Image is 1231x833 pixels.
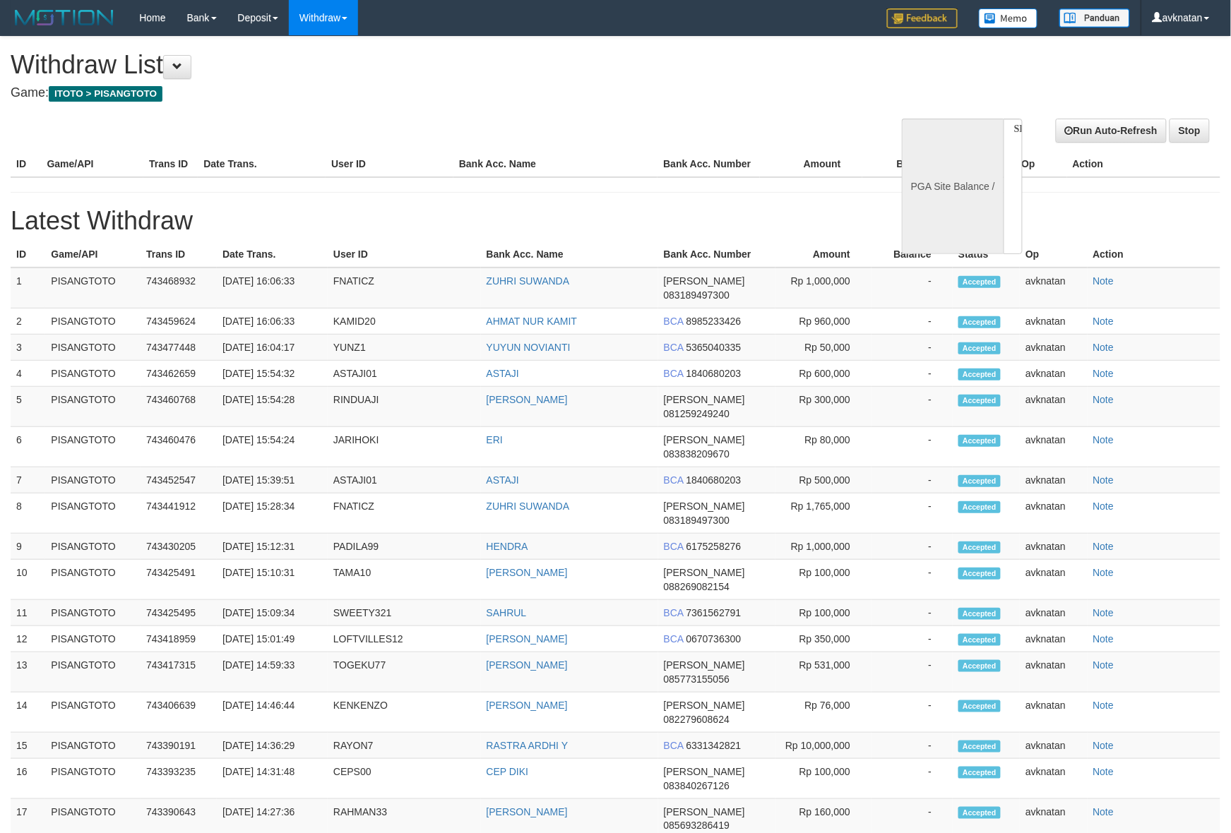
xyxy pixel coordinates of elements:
span: [PERSON_NAME] [664,434,745,445]
a: Note [1093,342,1114,353]
td: - [872,600,953,626]
td: RAYON7 [328,733,481,759]
span: 081259249240 [664,408,730,419]
td: 743459624 [141,308,217,335]
td: 5 [11,387,45,427]
th: ID [11,151,41,177]
span: Accepted [958,568,1001,580]
span: 082279608624 [664,714,730,725]
td: PISANGTOTO [45,427,141,467]
span: [PERSON_NAME] [664,501,745,512]
span: Accepted [958,541,1001,553]
th: Bank Acc. Name [453,151,658,177]
th: Amount [760,151,862,177]
td: [DATE] 15:54:24 [217,427,328,467]
span: [PERSON_NAME] [664,700,745,711]
td: - [872,387,953,427]
td: [DATE] 15:09:34 [217,600,328,626]
th: Action [1067,151,1220,177]
a: Note [1093,316,1114,327]
td: PISANGTOTO [45,493,141,534]
span: BCA [664,541,684,552]
th: Trans ID [141,241,217,268]
td: JARIHOKI [328,427,481,467]
th: Op [1016,151,1067,177]
a: Note [1093,700,1114,711]
th: Action [1088,241,1220,268]
td: PISANGTOTO [45,626,141,652]
td: KAMID20 [328,308,481,335]
td: - [872,467,953,493]
td: 4 [11,361,45,387]
td: PISANGTOTO [45,308,141,335]
span: 7361562791 [686,607,742,618]
span: 083189497300 [664,289,730,301]
td: 743460476 [141,427,217,467]
th: ID [11,241,45,268]
td: [DATE] 15:54:32 [217,361,328,387]
th: Date Trans. [217,241,328,268]
td: [DATE] 15:39:51 [217,467,328,493]
td: avknatan [1020,759,1087,799]
td: PISANGTOTO [45,467,141,493]
a: Run Auto-Refresh [1056,119,1167,143]
a: [PERSON_NAME] [487,394,568,405]
td: 743425495 [141,600,217,626]
td: 9 [11,534,45,560]
td: 15 [11,733,45,759]
td: RINDUAJI [328,387,481,427]
th: Op [1020,241,1087,268]
td: ASTAJI01 [328,467,481,493]
td: 743406639 [141,693,217,733]
span: 083838209670 [664,448,730,460]
td: FNATICZ [328,493,481,534]
td: PISANGTOTO [45,387,141,427]
td: PISANGTOTO [45,733,141,759]
span: Accepted [958,634,1001,646]
td: Rp 100,000 [775,560,872,600]
a: [PERSON_NAME] [487,567,568,578]
a: [PERSON_NAME] [487,700,568,711]
span: 085693286419 [664,820,730,832]
td: avknatan [1020,467,1087,493]
td: - [872,560,953,600]
a: Note [1093,659,1114,671]
td: avknatan [1020,427,1087,467]
span: 0670736300 [686,633,742,645]
span: Accepted [958,395,1001,407]
td: 7 [11,467,45,493]
h1: Withdraw List [11,51,807,79]
span: [PERSON_NAME] [664,659,745,671]
td: avknatan [1020,560,1087,600]
td: ASTAJI01 [328,361,481,387]
th: Amount [775,241,872,268]
td: [DATE] 14:36:29 [217,733,328,759]
th: Bank Acc. Number [658,151,760,177]
th: Date Trans. [198,151,326,177]
a: Note [1093,368,1114,379]
a: Note [1093,567,1114,578]
td: 743477448 [141,335,217,361]
td: FNATICZ [328,268,481,308]
a: Note [1093,541,1114,552]
a: Note [1093,607,1114,618]
td: Rp 300,000 [775,387,872,427]
td: avknatan [1020,652,1087,693]
td: avknatan [1020,387,1087,427]
td: [DATE] 14:59:33 [217,652,328,693]
td: PISANGTOTO [45,652,141,693]
th: Balance [862,151,956,177]
a: YUYUN NOVIANTI [487,342,571,353]
span: Accepted [958,767,1001,779]
a: Note [1093,275,1114,287]
td: 6 [11,427,45,467]
a: CEP DIKI [487,766,529,777]
th: Status [953,241,1020,268]
td: PISANGTOTO [45,335,141,361]
td: avknatan [1020,693,1087,733]
td: Rp 531,000 [775,652,872,693]
td: PISANGTOTO [45,693,141,733]
td: 743430205 [141,534,217,560]
td: 2 [11,308,45,335]
span: Accepted [958,316,1001,328]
